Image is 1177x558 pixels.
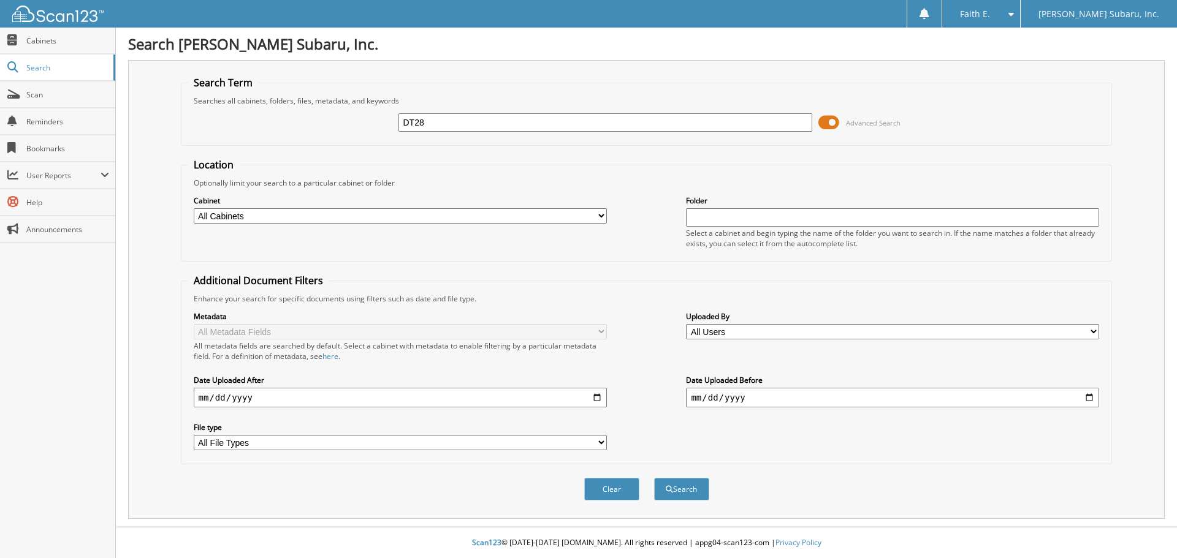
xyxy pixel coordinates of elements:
[116,528,1177,558] div: © [DATE]-[DATE] [DOMAIN_NAME]. All rights reserved | appg04-scan123-com |
[686,228,1099,249] div: Select a cabinet and begin typing the name of the folder you want to search in. If the name match...
[188,178,1106,188] div: Optionally limit your search to a particular cabinet or folder
[1038,10,1159,18] span: [PERSON_NAME] Subaru, Inc.
[846,118,901,127] span: Advanced Search
[26,197,109,208] span: Help
[188,158,240,172] legend: Location
[12,6,104,22] img: scan123-logo-white.svg
[194,195,607,206] label: Cabinet
[194,375,607,385] label: Date Uploaded After
[322,351,338,361] a: here
[194,388,607,407] input: start
[1116,499,1177,558] iframe: Chat Widget
[26,36,109,46] span: Cabinets
[188,96,1106,106] div: Searches all cabinets, folders, files, metadata, and keywords
[686,388,1099,407] input: end
[26,170,101,181] span: User Reports
[775,537,821,548] a: Privacy Policy
[472,537,501,548] span: Scan123
[686,195,1099,206] label: Folder
[584,478,639,500] button: Clear
[26,143,109,154] span: Bookmarks
[188,76,259,89] legend: Search Term
[128,34,1165,54] h1: Search [PERSON_NAME] Subaru, Inc.
[686,375,1099,385] label: Date Uploaded Before
[188,274,329,287] legend: Additional Document Filters
[194,341,607,361] div: All metadata fields are searched by default. Select a cabinet with metadata to enable filtering b...
[194,311,607,322] label: Metadata
[654,478,709,500] button: Search
[686,311,1099,322] label: Uploaded By
[194,422,607,432] label: File type
[26,224,109,235] span: Announcements
[26,89,109,100] span: Scan
[26,116,109,127] span: Reminders
[960,10,990,18] span: Faith E.
[188,293,1106,304] div: Enhance your search for specific documents using filters such as date and file type.
[26,62,107,73] span: Search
